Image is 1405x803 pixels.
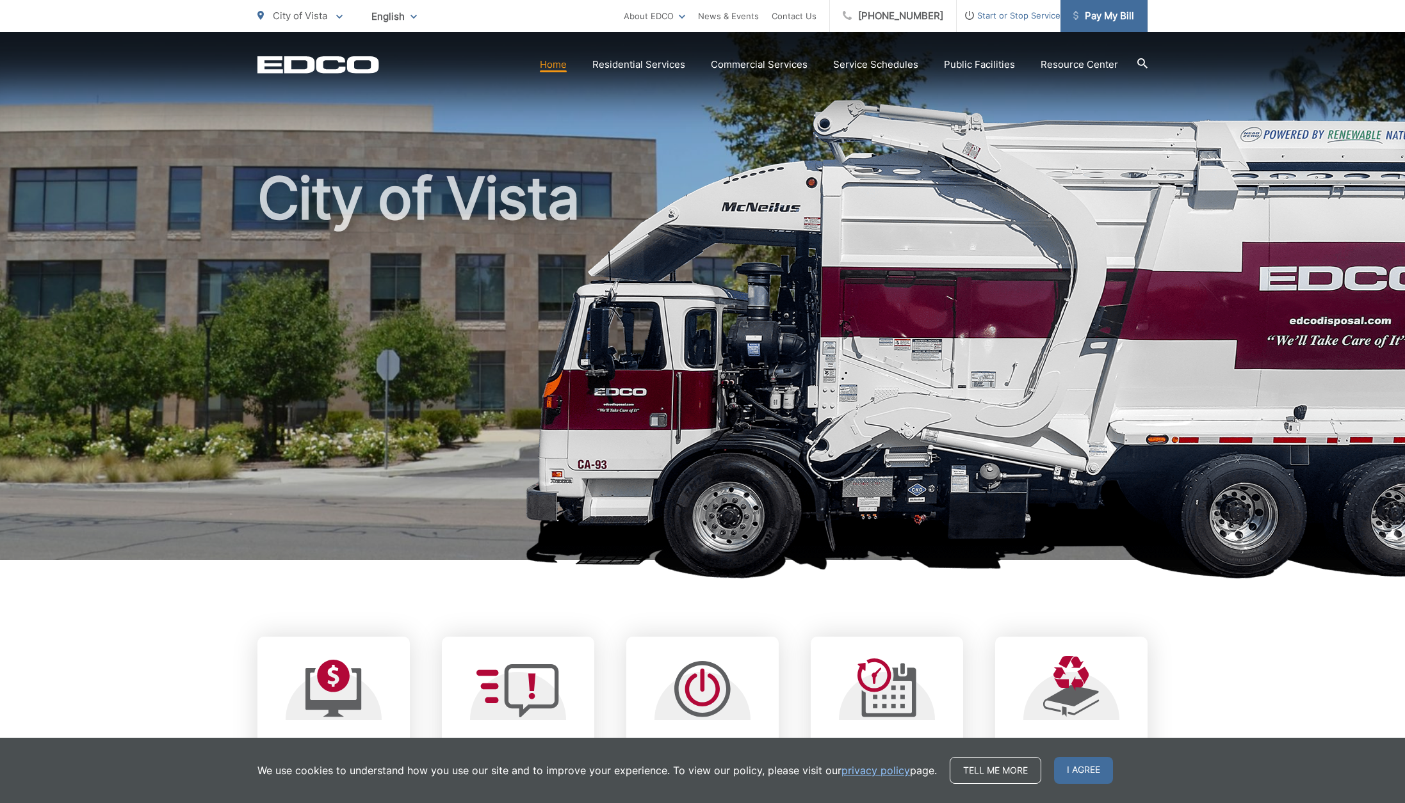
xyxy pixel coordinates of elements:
span: City of Vista [273,10,327,22]
a: Public Facilities [944,57,1015,72]
a: Home [540,57,567,72]
a: Commercial Services [711,57,808,72]
a: Tell me more [950,757,1041,784]
span: I agree [1054,757,1113,784]
a: Resource Center [1041,57,1118,72]
span: Pay My Bill [1073,8,1134,24]
a: privacy policy [841,763,910,778]
a: About EDCO [624,8,685,24]
a: Residential Services [592,57,685,72]
p: We use cookies to understand how you use our site and to improve your experience. To view our pol... [257,763,937,778]
a: News & Events [698,8,759,24]
a: Service Schedules [833,57,918,72]
a: Contact Us [772,8,816,24]
span: English [362,5,426,28]
h1: City of Vista [257,166,1148,571]
a: EDCD logo. Return to the homepage. [257,56,379,74]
